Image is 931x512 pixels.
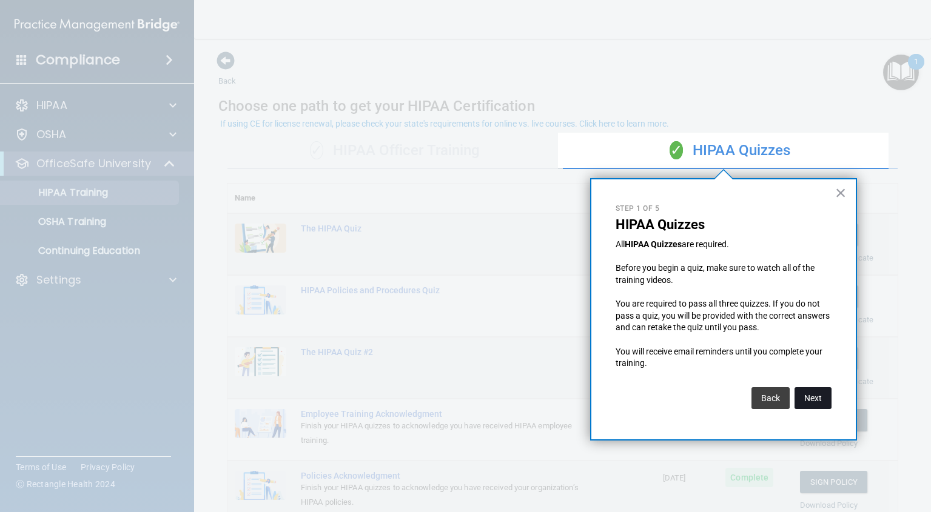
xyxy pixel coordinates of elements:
p: Step 1 of 5 [616,204,832,214]
span: All [616,239,625,249]
p: You are required to pass all three quizzes. If you do not pass a quiz, you will be provided with ... [616,298,832,334]
p: You will receive email reminders until you complete your training. [616,346,832,370]
strong: HIPAA Quizzes [625,239,682,249]
div: HIPAA Quizzes [563,133,898,169]
button: Next [795,387,832,409]
button: Close [835,183,847,202]
span: are required. [682,239,729,249]
span: ✓ [670,141,683,159]
p: Before you begin a quiz, make sure to watch all of the training videos. [616,262,832,286]
p: HIPAA Quizzes [616,217,832,233]
button: Back [751,387,790,409]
